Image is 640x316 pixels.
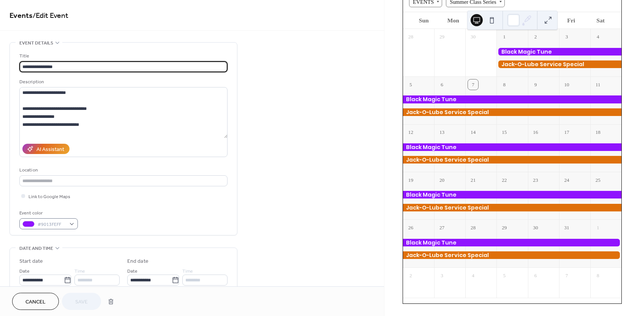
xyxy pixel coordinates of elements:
div: Jack-O-Lube Service Special [403,108,621,116]
div: 7 [468,79,478,89]
div: End date [127,257,149,265]
div: 17 [562,127,572,137]
span: / Edit Event [33,8,68,23]
div: 24 [562,175,572,185]
div: 28 [468,223,478,233]
span: #9013FEFF [38,221,66,229]
div: 5 [499,270,509,280]
div: Sun [409,12,439,29]
div: AI Assistant [36,146,64,154]
div: 21 [468,175,478,185]
div: 25 [593,175,603,185]
div: Black Magic Tune [403,95,621,103]
div: 31 [562,223,572,233]
div: Sat [586,12,615,29]
div: 28 [406,32,416,42]
div: 16 [531,127,540,137]
div: 26 [406,223,416,233]
div: 22 [499,175,509,185]
div: 1 [593,223,603,233]
div: Title [19,52,226,60]
div: 5 [406,79,416,89]
div: Location [19,166,226,174]
div: 2 [406,270,416,280]
div: 13 [437,127,447,137]
div: 23 [531,175,540,185]
div: Jack-O-Lube Service Special [403,204,621,211]
div: Jack-O-Lube Service Special [403,156,621,164]
div: 8 [499,79,509,89]
div: 29 [437,32,447,42]
button: AI Assistant [22,144,70,154]
div: 27 [437,223,447,233]
div: 12 [406,127,416,137]
span: Event details [19,39,53,47]
div: 10 [562,79,572,89]
div: 14 [468,127,478,137]
div: 2 [531,32,540,42]
a: Events [9,8,33,23]
div: 4 [593,32,603,42]
div: Black Magic Tune [496,48,621,56]
span: Date and time [19,245,53,252]
div: 1 [499,32,509,42]
div: Black Magic Tune [403,143,621,151]
div: Fri [556,12,586,29]
div: 15 [499,127,509,137]
div: 20 [437,175,447,185]
span: Link to Google Maps [28,193,70,201]
div: 8 [593,270,603,280]
div: Description [19,78,226,86]
span: Date [19,267,30,275]
div: 9 [531,79,540,89]
div: 19 [406,175,416,185]
div: Event color [19,209,76,217]
div: Mon [439,12,468,29]
div: 7 [562,270,572,280]
div: 3 [562,32,572,42]
span: Time [74,267,85,275]
div: 11 [593,79,603,89]
span: Time [182,267,193,275]
div: 30 [531,223,540,233]
div: 6 [437,79,447,89]
div: Start date [19,257,43,265]
div: 6 [531,270,540,280]
span: Cancel [25,298,46,306]
div: Black Magic Tune [403,191,621,198]
div: Jack-O-Lube Service Special [403,251,621,259]
div: Jack-O-Lube Service Special [496,60,621,68]
div: 3 [437,270,447,280]
span: Date [127,267,137,275]
div: Black Magic Tune [403,239,621,246]
div: 18 [593,127,603,137]
div: 29 [499,223,509,233]
button: Cancel [12,293,59,310]
div: 30 [468,32,478,42]
div: 4 [468,270,478,280]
